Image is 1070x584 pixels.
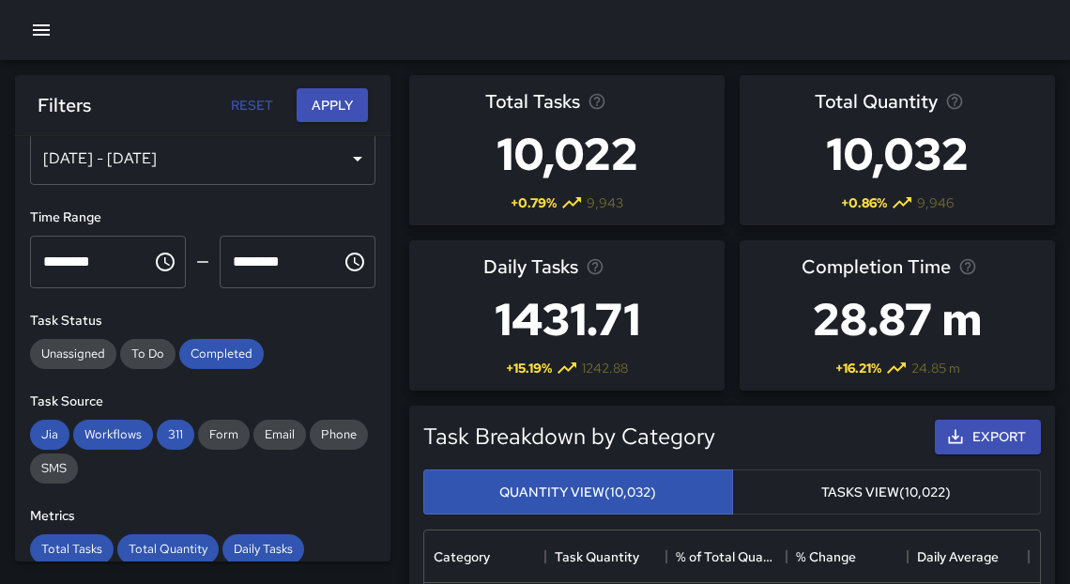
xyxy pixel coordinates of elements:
[310,426,368,442] span: Phone
[179,339,264,369] div: Completed
[120,346,176,361] span: To Do
[908,530,1029,583] div: Daily Average
[117,534,219,564] div: Total Quantity
[582,359,628,377] span: 1242.88
[911,359,960,377] span: 24.85 m
[30,506,375,527] h6: Metrics
[483,282,651,357] h3: 1431.71
[676,530,778,583] div: % of Total Quantity
[815,116,980,192] h3: 10,032
[841,193,887,212] span: + 0.86 %
[587,193,623,212] span: 9,943
[30,132,375,185] div: [DATE] - [DATE]
[30,346,116,361] span: Unassigned
[146,243,184,281] button: Choose time, selected time is 12:00 AM
[117,541,219,557] span: Total Quantity
[30,392,375,412] h6: Task Source
[253,420,306,450] div: Email
[424,530,545,583] div: Category
[297,88,368,123] button: Apply
[157,420,194,450] div: 311
[732,469,1042,515] button: Tasks View(10,022)
[935,420,1041,454] button: Export
[796,530,856,583] div: % Change
[198,426,250,442] span: Form
[666,530,787,583] div: % of Total Quantity
[253,426,306,442] span: Email
[120,339,176,369] div: To Do
[222,88,282,123] button: Reset
[802,282,994,357] h3: 28.87 m
[73,420,153,450] div: Workflows
[222,541,304,557] span: Daily Tasks
[30,339,116,369] div: Unassigned
[73,426,153,442] span: Workflows
[802,252,951,282] span: Completion Time
[157,426,194,442] span: 311
[179,346,264,361] span: Completed
[30,460,78,476] span: SMS
[917,530,999,583] div: Daily Average
[30,541,114,557] span: Total Tasks
[336,243,374,281] button: Choose time, selected time is 11:59 PM
[30,453,78,484] div: SMS
[38,90,91,120] h6: Filters
[30,420,69,450] div: Jia
[485,86,580,116] span: Total Tasks
[917,193,954,212] span: 9,946
[945,92,964,111] svg: Total task quantity in the selected period, compared to the previous period.
[222,534,304,564] div: Daily Tasks
[30,426,69,442] span: Jia
[310,420,368,450] div: Phone
[588,92,606,111] svg: Total number of tasks in the selected period, compared to the previous period.
[555,530,639,583] div: Task Quantity
[423,469,733,515] button: Quantity View(10,032)
[506,359,552,377] span: + 15.19 %
[545,530,666,583] div: Task Quantity
[958,257,977,276] svg: Average time taken to complete tasks in the selected period, compared to the previous period.
[586,257,604,276] svg: Average number of tasks per day in the selected period, compared to the previous period.
[835,359,881,377] span: + 16.21 %
[434,530,490,583] div: Category
[815,86,938,116] span: Total Quantity
[485,116,650,192] h3: 10,022
[30,534,114,564] div: Total Tasks
[423,422,927,452] h5: Task Breakdown by Category
[787,530,908,583] div: % Change
[30,207,375,228] h6: Time Range
[198,420,250,450] div: Form
[30,311,375,331] h6: Task Status
[483,252,578,282] span: Daily Tasks
[511,193,557,212] span: + 0.79 %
